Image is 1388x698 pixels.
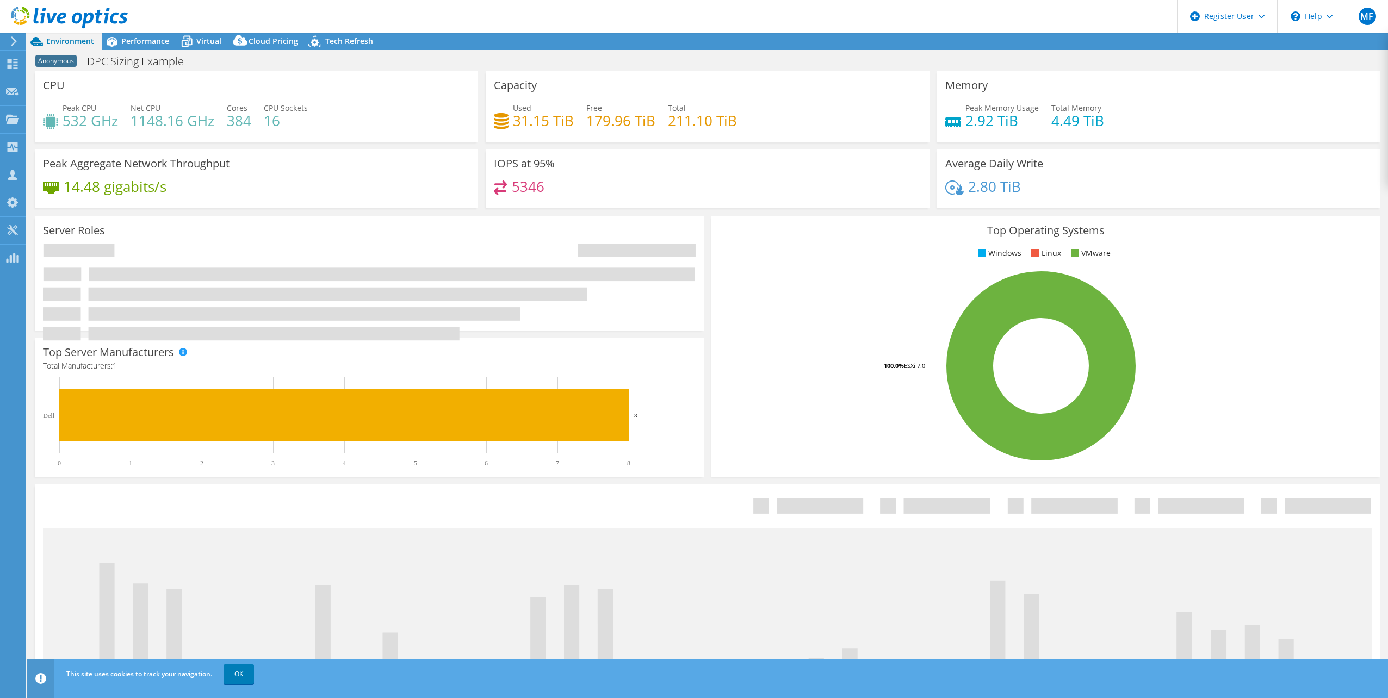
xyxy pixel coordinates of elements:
[965,103,1039,113] span: Peak Memory Usage
[43,158,230,170] h3: Peak Aggregate Network Throughput
[325,36,373,46] span: Tech Refresh
[264,103,308,113] span: CPU Sockets
[513,115,574,127] h4: 31.15 TiB
[414,459,417,467] text: 5
[904,362,925,370] tspan: ESXi 7.0
[343,459,346,467] text: 4
[264,115,308,127] h4: 16
[43,225,105,236] h3: Server Roles
[64,180,166,192] h4: 14.48 gigabits/s
[586,103,602,113] span: Free
[63,115,118,127] h4: 532 GHz
[227,115,251,127] h4: 384
[494,79,537,91] h3: Capacity
[224,664,254,684] a: OK
[494,158,555,170] h3: IOPS at 95%
[66,669,212,678] span: This site uses cookies to track your navigation.
[43,360,696,372] h4: Total Manufacturers:
[513,103,531,113] span: Used
[975,247,1021,259] li: Windows
[556,459,559,467] text: 7
[627,459,630,467] text: 8
[43,346,174,358] h3: Top Server Manufacturers
[1051,115,1104,127] h4: 4.49 TiB
[965,115,1039,127] h4: 2.92 TiB
[196,36,221,46] span: Virtual
[720,225,1372,236] h3: Top Operating Systems
[131,115,214,127] h4: 1148.16 GHz
[668,103,686,113] span: Total
[113,360,117,371] span: 1
[227,103,247,113] span: Cores
[249,36,298,46] span: Cloud Pricing
[945,79,988,91] h3: Memory
[200,459,203,467] text: 2
[586,115,655,127] h4: 179.96 TiB
[634,412,637,419] text: 8
[668,115,737,127] h4: 211.10 TiB
[945,158,1043,170] h3: Average Daily Write
[58,459,61,467] text: 0
[46,36,94,46] span: Environment
[131,103,160,113] span: Net CPU
[1291,11,1300,21] svg: \n
[485,459,488,467] text: 6
[43,79,65,91] h3: CPU
[1068,247,1111,259] li: VMware
[35,55,77,67] span: Anonymous
[884,362,904,370] tspan: 100.0%
[82,55,201,67] h1: DPC Sizing Example
[1359,8,1376,25] span: MF
[1028,247,1061,259] li: Linux
[512,180,544,192] h4: 5346
[968,180,1021,192] h4: 2.80 TiB
[271,459,275,467] text: 3
[63,103,96,113] span: Peak CPU
[129,459,132,467] text: 1
[43,412,54,420] text: Dell
[121,36,169,46] span: Performance
[1051,103,1101,113] span: Total Memory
